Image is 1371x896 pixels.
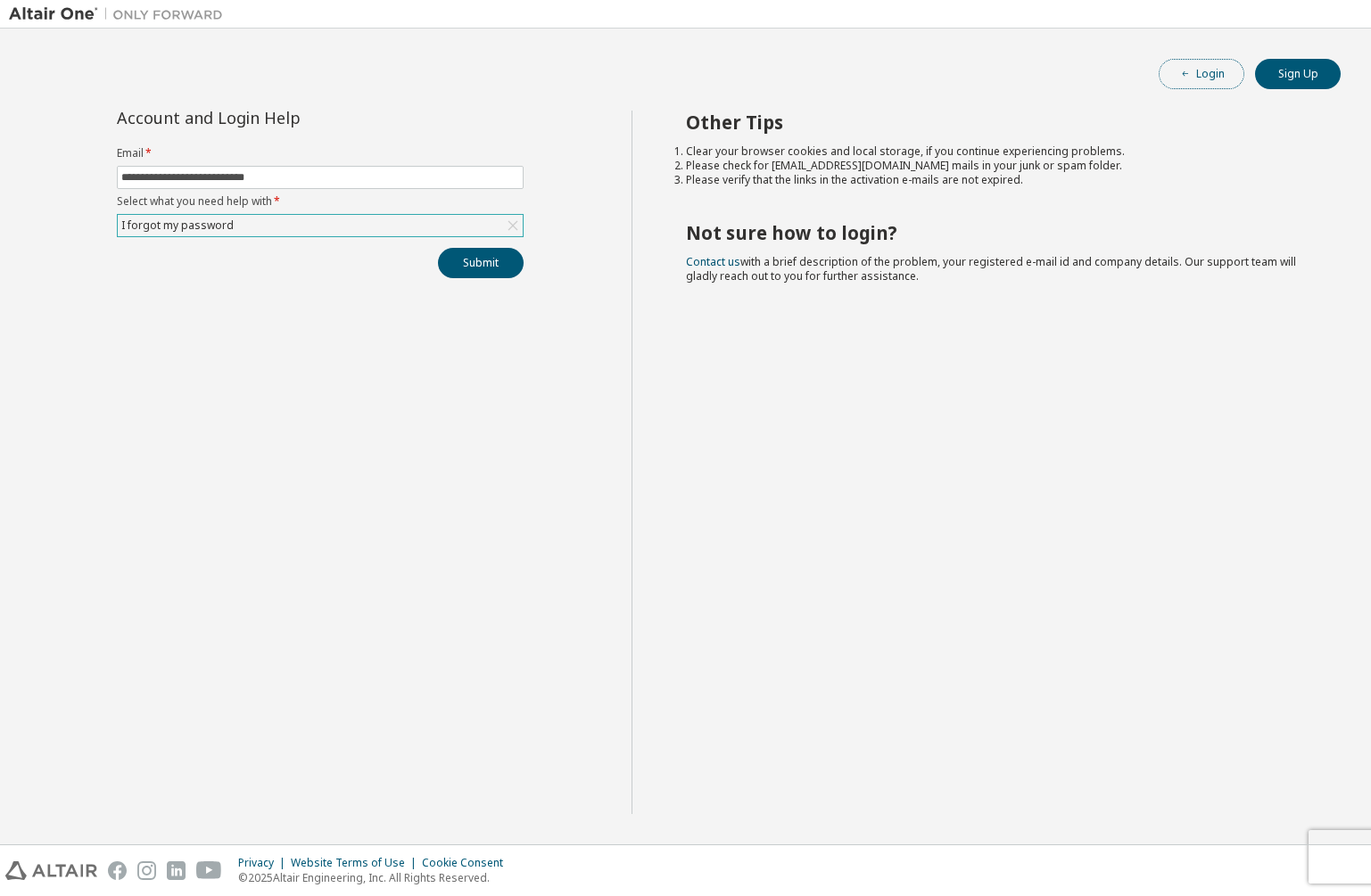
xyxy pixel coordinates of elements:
[108,861,127,880] img: facebook.svg
[5,861,97,880] img: altair_logo.svg
[119,216,236,235] div: I forgot my password
[686,144,1309,159] li: Clear your browser cookies and local storage, if you continue experiencing problems.
[422,856,514,870] div: Cookie Consent
[686,173,1309,187] li: Please verify that the links in the activation e-mails are not expired.
[291,856,422,870] div: Website Terms of Use
[686,111,1309,134] h2: Other Tips
[117,111,442,125] div: Account and Login Help
[167,861,186,880] img: linkedin.svg
[686,254,740,269] a: Contact us
[9,5,232,23] img: Altair One
[117,146,524,160] label: Email
[686,254,1296,284] span: with a brief description of the problem, your registered e-mail id and company details. Our suppo...
[686,221,1309,244] h2: Not sure how to login?
[238,856,291,870] div: Privacy
[1159,59,1244,89] button: Login
[118,215,523,236] div: I forgot my password
[238,870,514,885] p: © 2025 Altair Engineering, Inc. All Rights Reserved.
[196,861,222,880] img: youtube.svg
[686,159,1309,173] li: Please check for [EMAIL_ADDRESS][DOMAIN_NAME] mails in your junk or spam folder.
[117,194,524,209] label: Select what you need help with
[1255,59,1341,89] button: Sign Up
[438,248,524,278] button: Submit
[137,861,156,880] img: instagram.svg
